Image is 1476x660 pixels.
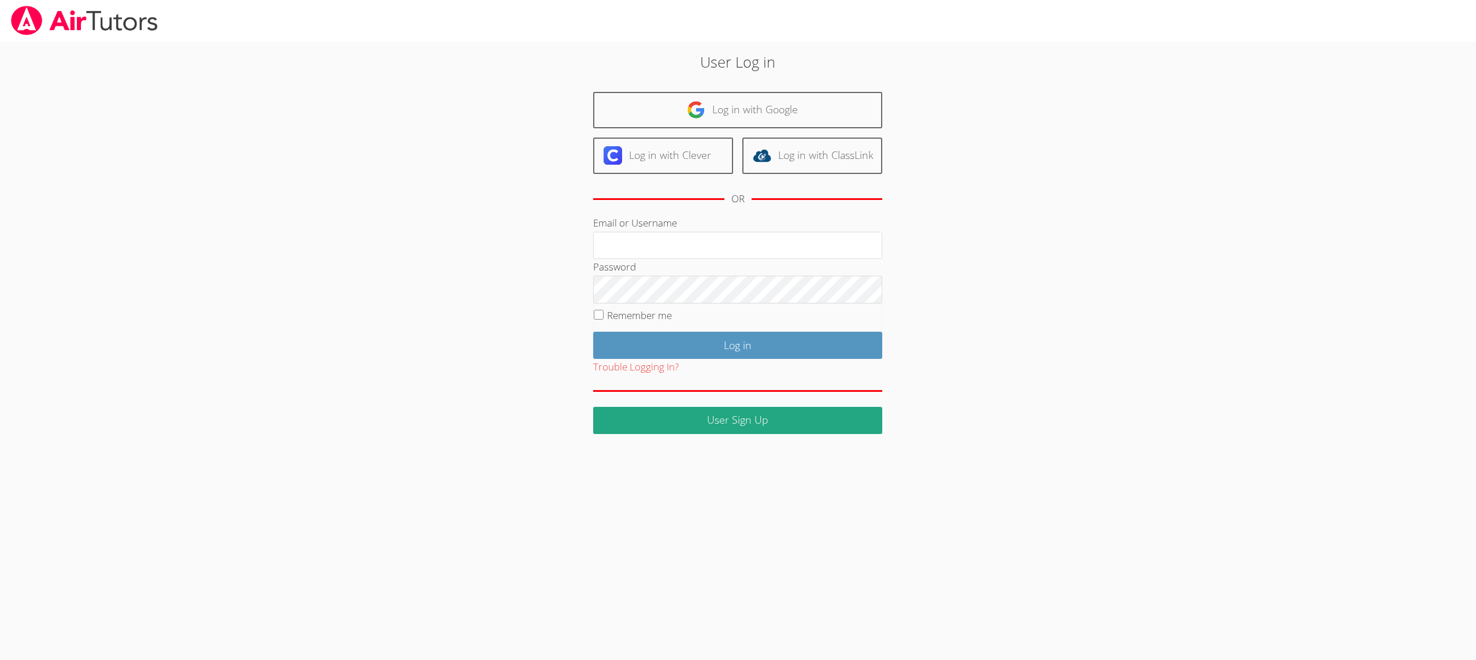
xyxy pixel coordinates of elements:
h2: User Log in [339,51,1137,73]
label: Remember me [607,309,672,322]
img: classlink-logo-d6bb404cc1216ec64c9a2012d9dc4662098be43eaf13dc465df04b49fa7ab582.svg [753,146,771,165]
a: Log in with Clever [593,138,733,174]
img: clever-logo-6eab21bc6e7a338710f1a6ff85c0baf02591cd810cc4098c63d3a4b26e2feb20.svg [604,146,622,165]
input: Log in [593,332,882,359]
label: Email or Username [593,216,677,229]
a: Log in with Google [593,92,882,128]
a: User Sign Up [593,407,882,434]
div: OR [731,191,745,207]
img: google-logo-50288ca7cdecda66e5e0955fdab243c47b7ad437acaf1139b6f446037453330a.svg [687,101,705,119]
button: Trouble Logging In? [593,359,679,376]
a: Log in with ClassLink [742,138,882,174]
label: Password [593,260,636,273]
img: airtutors_banner-c4298cdbf04f3fff15de1276eac7730deb9818008684d7c2e4769d2f7ddbe033.png [10,6,159,35]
